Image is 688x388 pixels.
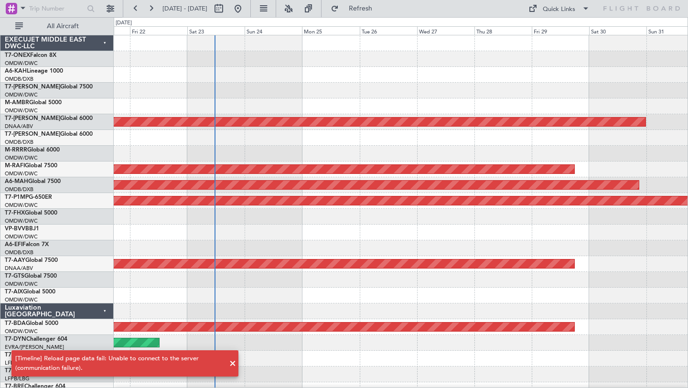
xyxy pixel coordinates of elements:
span: T7-[PERSON_NAME] [5,84,60,90]
a: OMDW/DWC [5,296,38,303]
a: OMDW/DWC [5,154,38,162]
a: OMDW/DWC [5,107,38,114]
a: OMDB/DXB [5,186,33,193]
div: Fri 29 [532,26,589,35]
span: T7-P1MP [5,194,29,200]
a: T7-GTSGlobal 7500 [5,273,57,279]
a: T7-FHXGlobal 5000 [5,210,57,216]
a: OMDW/DWC [5,91,38,98]
a: M-RRRRGlobal 6000 [5,147,60,153]
a: DNAA/ABV [5,123,33,130]
span: T7-[PERSON_NAME] [5,131,60,137]
input: Trip Number [29,1,84,16]
span: T7-[PERSON_NAME] [5,116,60,121]
a: T7-AAYGlobal 7500 [5,258,58,263]
a: OMDW/DWC [5,280,38,288]
button: All Aircraft [11,19,104,34]
a: A6-MAHGlobal 7500 [5,179,61,184]
a: T7-AIXGlobal 5000 [5,289,55,295]
a: OMDW/DWC [5,60,38,67]
a: T7-[PERSON_NAME]Global 6000 [5,131,93,137]
div: [DATE] [116,19,132,27]
span: T7-ONEX [5,53,30,58]
a: OMDW/DWC [5,233,38,240]
a: OMDB/DXB [5,75,33,83]
a: A6-KAHLineage 1000 [5,68,63,74]
span: All Aircraft [25,23,101,30]
span: VP-BVV [5,226,25,232]
a: T7-[PERSON_NAME]Global 7500 [5,84,93,90]
a: A6-EFIFalcon 7X [5,242,49,248]
button: Refresh [326,1,384,16]
span: A6-EFI [5,242,22,248]
a: M-AMBRGlobal 5000 [5,100,62,106]
div: Tue 26 [360,26,417,35]
div: [Timeline] Reload page data fail: Unable to connect to the server (communication failure). [15,354,224,373]
span: [DATE] - [DATE] [162,4,207,13]
a: T7-ONEXFalcon 8X [5,53,56,58]
span: M-AMBR [5,100,29,106]
a: T7-DYNChallenger 604 [5,336,67,342]
a: OMDW/DWC [5,170,38,177]
span: T7-GTS [5,273,24,279]
div: Wed 27 [417,26,474,35]
a: OMDW/DWC [5,328,38,335]
div: Thu 28 [474,26,532,35]
span: T7-FHX [5,210,25,216]
div: Sat 30 [589,26,646,35]
span: T7-AAY [5,258,25,263]
span: Refresh [341,5,381,12]
a: OMDW/DWC [5,217,38,225]
span: T7-DYN [5,336,26,342]
a: M-RAFIGlobal 7500 [5,163,57,169]
span: M-RRRR [5,147,27,153]
div: Sat 23 [187,26,245,35]
a: DNAA/ABV [5,265,33,272]
a: T7-P1MPG-650ER [5,194,52,200]
div: Fri 22 [130,26,187,35]
a: OMDW/DWC [5,202,38,209]
span: A6-MAH [5,179,28,184]
a: VP-BVVBBJ1 [5,226,39,232]
a: T7-BDAGlobal 5000 [5,321,58,326]
span: A6-KAH [5,68,27,74]
span: T7-BDA [5,321,26,326]
a: T7-[PERSON_NAME]Global 6000 [5,116,93,121]
a: OMDB/DXB [5,139,33,146]
a: OMDB/DXB [5,249,33,256]
div: Sun 24 [245,26,302,35]
button: Quick Links [524,1,594,16]
div: Quick Links [543,5,575,14]
span: T7-AIX [5,289,23,295]
span: M-RAFI [5,163,25,169]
